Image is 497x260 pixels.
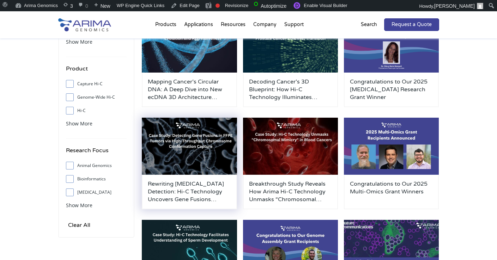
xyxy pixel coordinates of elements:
[344,118,439,175] img: 2025-multi-omics-grant-winners-500x300.jpg
[66,160,127,171] label: Animal Genomics
[434,3,475,9] span: [PERSON_NAME]
[142,118,237,175] img: Arima-March-Blog-Post-Banner-2-500x300.jpg
[66,187,127,198] label: [MEDICAL_DATA]
[350,78,433,101] a: Congratulations to Our 2025 [MEDICAL_DATA] Research Grant Winner
[148,78,231,101] a: Mapping Cancer’s Circular DNA: A Deep Dive into New ecDNA 3D Architecture Research
[148,180,231,203] a: Rewriting [MEDICAL_DATA] Detection: Hi-C Technology Uncovers Gene Fusions Missed by Standard Methods
[66,92,127,103] label: Genome-Wide Hi-C
[66,174,127,184] label: Bioinformatics
[249,180,332,203] a: Breakthrough Study Reveals How Arima Hi-C Technology Unmasks “Chromosomal Mimicry” in Blood Cancers
[344,16,439,73] img: genome-assembly-grant-2025-500x300.png
[66,120,92,127] span: Show More
[66,202,92,209] span: Show More
[216,4,220,8] div: Focus keyphrase not set
[384,18,439,31] a: Request a Quote
[142,16,237,73] img: Arima-March-Blog-Post-Banner-4-500x300.jpg
[66,146,127,160] h4: Research Focus
[361,20,377,29] p: Search
[66,79,127,89] label: Capture Hi-C
[243,16,338,73] img: Arima-March-Blog-Post-Banner-3-500x300.jpg
[249,78,332,101] a: Decoding Cancer’s 3D Blueprint: How Hi-C Technology Illuminates [MEDICAL_DATA] Cancer’s Darkest T...
[66,38,92,45] span: Show More
[350,180,433,203] a: Congratulations to Our 2025 Multi-Omics Grant Winners
[66,64,127,79] h4: Product
[58,18,111,31] img: Arima-Genomics-logo
[66,220,92,230] input: Clear All
[66,105,127,116] label: Hi-C
[243,118,338,175] img: Arima-March-Blog-Post-Banner-1-500x300.jpg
